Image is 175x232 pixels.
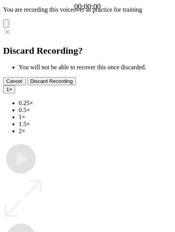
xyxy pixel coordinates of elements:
li: 0.25× [19,100,172,107]
li: 0.5× [19,107,172,114]
h2: Discard Recording? [3,46,172,56]
li: 1× [19,114,172,121]
a: 00:00:00 [74,2,101,11]
li: You will not be able to recover this once discarded. [19,64,172,71]
p: You are recording this voiceover as practice for training [3,6,172,13]
button: Cancel [3,77,26,85]
li: 1.5× [19,121,172,128]
span: 1 [6,86,9,92]
button: Discard Recording [27,77,76,85]
li: 2× [19,128,172,135]
button: 1× [3,85,15,93]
